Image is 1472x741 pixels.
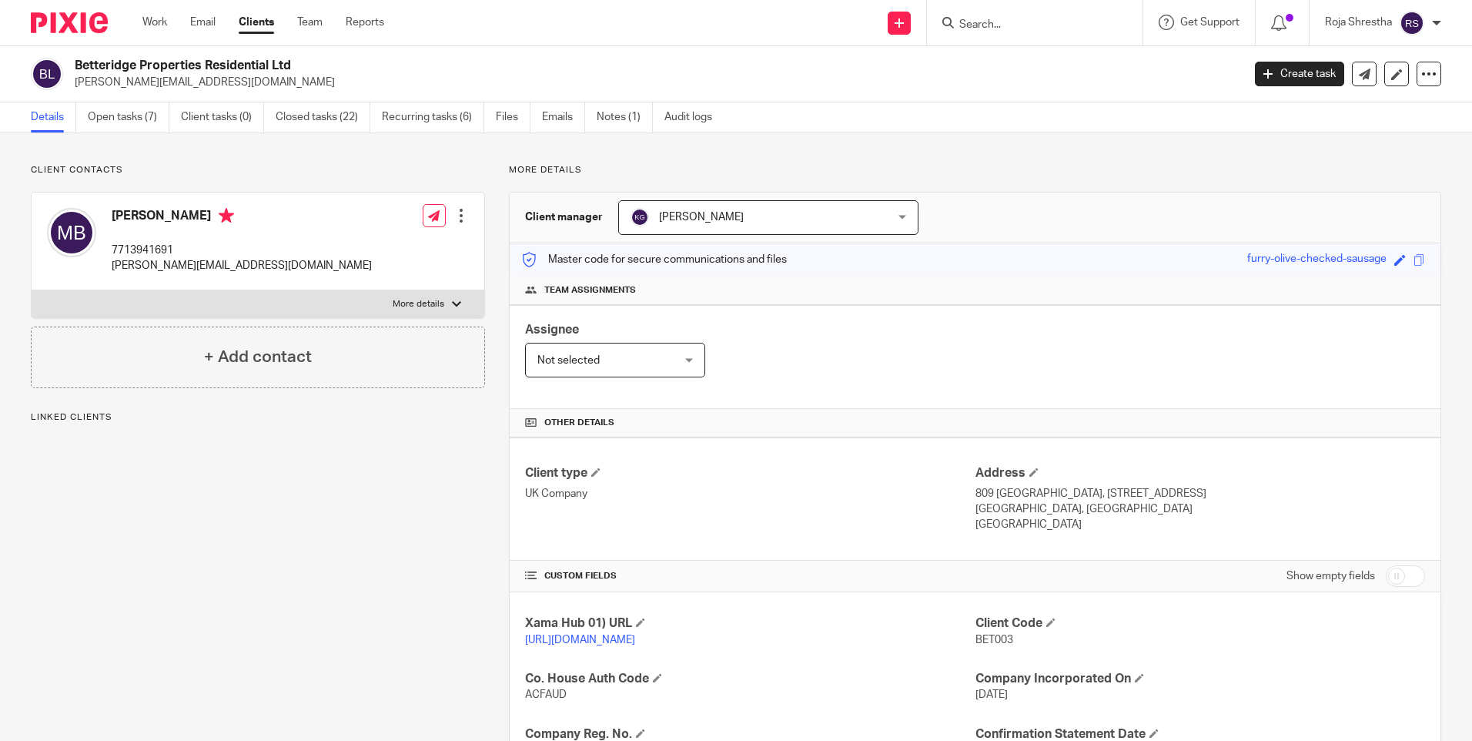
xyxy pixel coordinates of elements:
h4: Co. House Auth Code [525,671,975,687]
a: Client tasks (0) [181,102,264,132]
a: Recurring tasks (6) [382,102,484,132]
p: Master code for secure communications and files [521,252,787,267]
a: Create task [1255,62,1344,86]
span: ACFAUD [525,689,567,700]
span: [DATE] [975,689,1008,700]
a: Details [31,102,76,132]
img: svg%3E [631,208,649,226]
p: Linked clients [31,411,485,424]
span: Team assignments [544,284,636,297]
a: Audit logs [664,102,724,132]
span: Not selected [537,355,600,366]
img: svg%3E [1400,11,1424,35]
p: [GEOGRAPHIC_DATA], [GEOGRAPHIC_DATA] [975,501,1425,517]
p: 7713941691 [112,243,372,258]
h2: Betteridge Properties Residential Ltd [75,58,1000,74]
span: Get Support [1180,17,1239,28]
p: UK Company [525,486,975,501]
span: BET003 [975,635,1013,645]
i: Primary [219,208,234,223]
h4: Address [975,465,1425,481]
p: 809 [GEOGRAPHIC_DATA], [STREET_ADDRESS] [975,486,1425,501]
a: Closed tasks (22) [276,102,370,132]
p: [GEOGRAPHIC_DATA] [975,517,1425,532]
label: Show empty fields [1286,568,1375,584]
h4: Company Incorporated On [975,671,1425,687]
img: svg%3E [47,208,96,257]
h4: Client Code [975,615,1425,632]
span: Assignee [525,324,579,336]
h4: Client type [525,465,975,481]
img: svg%3E [31,58,63,90]
a: Work [142,15,167,30]
span: Other details [544,417,614,429]
a: Team [297,15,323,30]
p: More details [509,164,1441,176]
div: furry-olive-checked-sausage [1247,251,1387,269]
p: [PERSON_NAME][EMAIL_ADDRESS][DOMAIN_NAME] [112,258,372,273]
h4: Xama Hub 01) URL [525,615,975,632]
p: Roja Shrestha [1325,15,1392,30]
a: Reports [346,15,384,30]
h4: CUSTOM FIELDS [525,570,975,582]
a: Clients [239,15,274,30]
p: More details [393,298,444,310]
a: Notes (1) [597,102,653,132]
p: Client contacts [31,164,485,176]
p: [PERSON_NAME][EMAIL_ADDRESS][DOMAIN_NAME] [75,75,1232,90]
a: [URL][DOMAIN_NAME] [525,635,635,645]
h4: + Add contact [204,345,312,369]
a: Emails [542,102,585,132]
a: Open tasks (7) [88,102,169,132]
img: Pixie [31,12,108,33]
h4: [PERSON_NAME] [112,208,372,227]
h3: Client manager [525,210,603,225]
span: [PERSON_NAME] [659,212,744,223]
input: Search [958,18,1096,32]
a: Files [496,102,530,132]
a: Email [190,15,216,30]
